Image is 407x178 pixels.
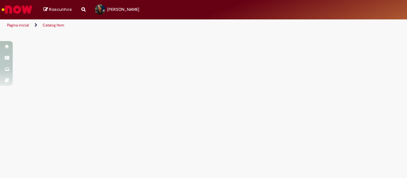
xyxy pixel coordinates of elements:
[43,23,64,28] a: Catalog Item
[7,23,29,28] a: Página inicial
[49,6,72,12] span: Rascunhos
[5,19,266,31] ul: Trilhas de página
[44,7,72,13] a: Rascunhos
[107,7,139,12] span: [PERSON_NAME]
[1,3,33,16] img: ServiceNow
